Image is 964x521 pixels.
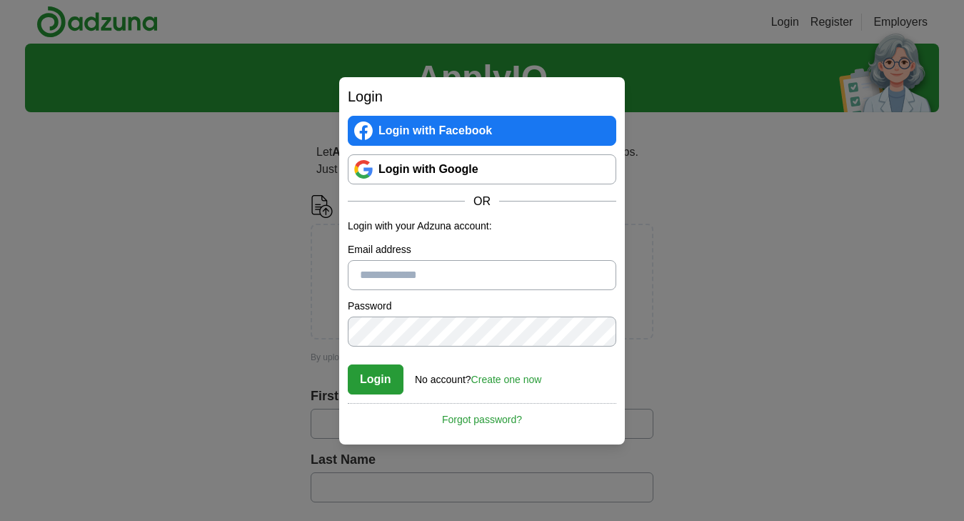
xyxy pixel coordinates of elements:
a: Login with Google [348,154,616,184]
p: Login with your Adzuna account: [348,219,616,234]
button: Login [348,364,403,395]
label: Password [348,299,616,314]
div: No account? [415,364,541,387]
a: Create one now [471,374,542,385]
label: Email address [348,242,616,257]
h2: Login [348,86,616,107]
a: Forgot password? [348,403,616,427]
span: OR [465,193,499,210]
a: Login with Facebook [348,116,616,146]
